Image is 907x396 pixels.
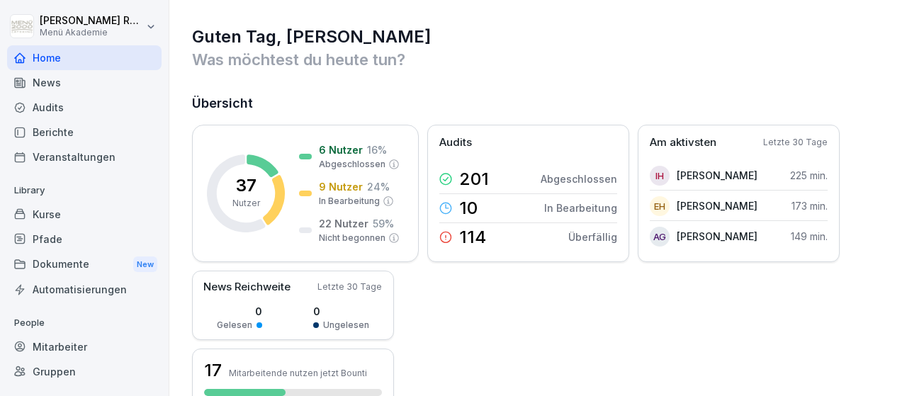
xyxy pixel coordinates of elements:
p: Nutzer [232,197,260,210]
div: Dokumente [7,251,162,278]
a: Gruppen [7,359,162,384]
p: Ungelesen [323,319,369,332]
p: Gelesen [217,319,252,332]
p: [PERSON_NAME] [677,168,757,183]
a: Pfade [7,227,162,251]
p: [PERSON_NAME] [677,198,757,213]
p: People [7,312,162,334]
p: 9 Nutzer [319,179,363,194]
p: 0 [313,304,369,319]
p: Nicht begonnen [319,232,385,244]
h2: Übersicht [192,94,886,113]
p: 16 % [367,142,387,157]
p: [PERSON_NAME] [677,229,757,244]
p: Library [7,179,162,202]
p: Am aktivsten [650,135,716,151]
div: IH [650,166,670,186]
p: In Bearbeitung [319,195,380,208]
div: New [133,256,157,273]
p: 59 % [373,216,394,231]
p: Überfällig [568,230,617,244]
p: Letzte 30 Tage [763,136,828,149]
p: 22 Nutzer [319,216,368,231]
a: Audits [7,95,162,120]
p: 37 [236,177,257,194]
p: Letzte 30 Tage [317,281,382,293]
a: Home [7,45,162,70]
a: Mitarbeiter [7,334,162,359]
a: DokumenteNew [7,251,162,278]
p: 149 min. [791,229,828,244]
a: Kurse [7,202,162,227]
p: 173 min. [791,198,828,213]
p: 6 Nutzer [319,142,363,157]
h1: Guten Tag, [PERSON_NAME] [192,26,886,48]
p: Abgeschlossen [319,158,385,171]
p: 114 [459,229,486,246]
p: 10 [459,200,478,217]
p: Abgeschlossen [541,171,617,186]
p: 0 [217,304,262,319]
p: Mitarbeitende nutzen jetzt Bounti [229,368,367,378]
a: Veranstaltungen [7,145,162,169]
p: Menü Akademie [40,28,143,38]
a: News [7,70,162,95]
p: Audits [439,135,472,151]
p: [PERSON_NAME] Rolink [40,15,143,27]
p: 24 % [367,179,390,194]
p: Was möchtest du heute tun? [192,48,886,71]
p: 201 [459,171,489,188]
div: EH [650,196,670,216]
p: 225 min. [790,168,828,183]
p: In Bearbeitung [544,200,617,215]
p: News Reichweite [203,279,291,295]
a: Automatisierungen [7,277,162,302]
div: AG [650,227,670,247]
h3: 17 [204,358,222,383]
a: Berichte [7,120,162,145]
